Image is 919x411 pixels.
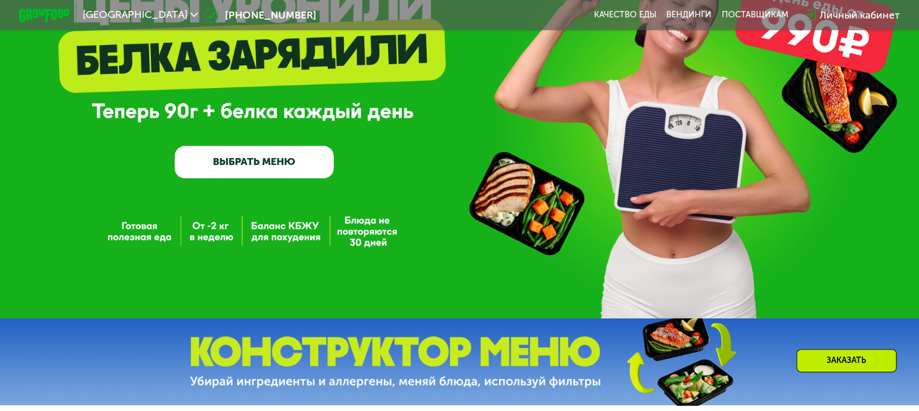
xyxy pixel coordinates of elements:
div: Заказать [796,349,896,372]
a: Качество еды [594,10,656,20]
a: ВЫБРАТЬ МЕНЮ [175,146,334,178]
a: [PHONE_NUMBER] [204,8,316,23]
span: [GEOGRAPHIC_DATA] [83,10,187,20]
a: Вендинги [666,10,711,20]
div: Личный кабинет [820,8,900,23]
div: поставщикам [722,10,788,20]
